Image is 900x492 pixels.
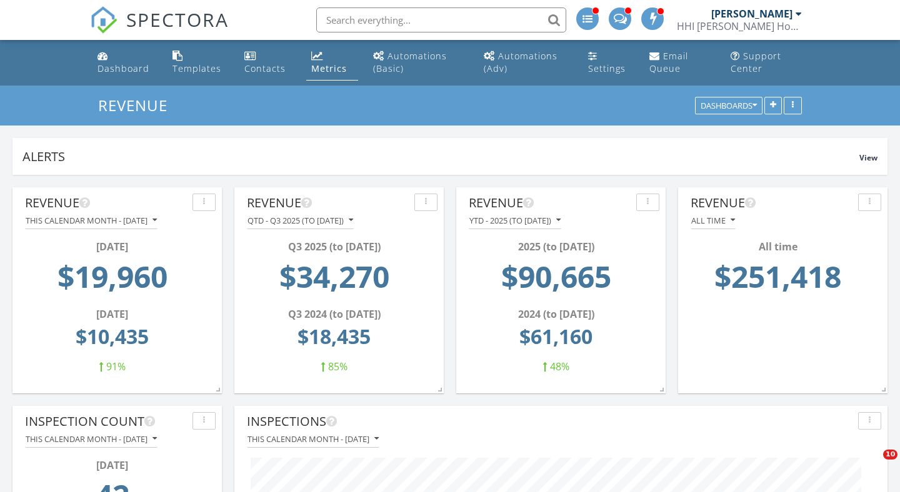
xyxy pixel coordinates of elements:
[90,6,117,34] img: The Best Home Inspection Software - Spectora
[251,322,417,359] td: 18435.25
[883,450,897,460] span: 10
[472,254,639,307] td: 90665.25
[472,239,639,254] div: 2025 (to [DATE])
[29,322,196,359] td: 10435.25
[247,431,379,448] button: This calendar month - [DATE]
[311,62,347,74] div: Metrics
[251,239,417,254] div: Q3 2025 (to [DATE])
[479,45,574,81] a: Automations (Advanced)
[472,307,639,322] div: 2024 (to [DATE])
[695,97,762,115] button: Dashboards
[694,239,861,254] div: All time
[583,45,634,81] a: Settings
[29,254,196,307] td: 19960.0
[588,62,626,74] div: Settings
[701,102,757,111] div: Dashboards
[247,435,379,443] div: This calendar month - [DATE]
[29,307,196,322] div: [DATE]
[368,45,469,81] a: Automations (Basic)
[316,7,566,32] input: Search everything...
[859,152,877,163] span: View
[328,360,347,373] span: 85%
[98,95,178,116] a: Revenue
[469,212,561,229] button: YTD - 2025 (to [DATE])
[97,62,149,74] div: Dashboard
[694,254,861,307] td: 251417.5
[469,216,561,225] div: YTD - 2025 (to [DATE])
[251,307,417,322] div: Q3 2024 (to [DATE])
[25,212,157,229] button: This calendar month - [DATE]
[247,212,354,229] button: QTD - Q3 2025 (to [DATE])
[677,20,802,32] div: HHI Hodge Home Inspections
[106,360,126,373] span: 91%
[239,45,296,81] a: Contacts
[90,17,229,43] a: SPECTORA
[484,50,557,74] div: Automations (Adv)
[691,212,736,229] button: All time
[550,360,569,373] span: 48%
[691,216,735,225] div: All time
[649,50,688,74] div: Email Queue
[731,50,781,74] div: Support Center
[857,450,887,480] iframe: Intercom live chat
[167,45,229,81] a: Templates
[373,50,447,74] div: Automations (Basic)
[25,431,157,448] button: This calendar month - [DATE]
[244,62,286,74] div: Contacts
[644,45,716,81] a: Email Queue
[26,216,157,225] div: This calendar month - [DATE]
[251,254,417,307] td: 34270.0
[172,62,221,74] div: Templates
[711,7,792,20] div: [PERSON_NAME]
[472,322,639,359] td: 61160.25
[469,194,631,212] div: Revenue
[29,458,196,473] div: [DATE]
[247,216,353,225] div: QTD - Q3 2025 (to [DATE])
[306,45,358,81] a: Metrics
[26,435,157,443] div: This calendar month - [DATE]
[247,194,409,212] div: Revenue
[25,194,187,212] div: Revenue
[92,45,157,81] a: Dashboard
[22,148,859,165] div: Alerts
[29,239,196,254] div: [DATE]
[126,6,229,32] span: SPECTORA
[691,194,853,212] div: Revenue
[726,45,807,81] a: Support Center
